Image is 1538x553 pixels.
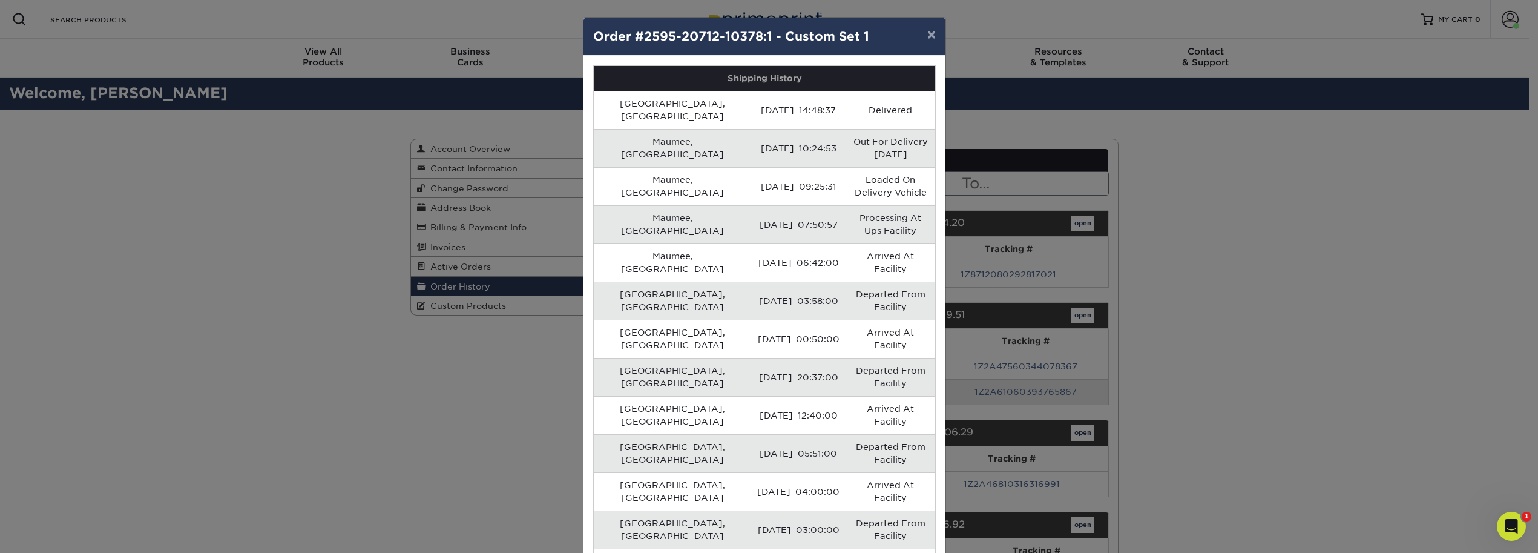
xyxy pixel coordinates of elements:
[846,282,935,320] td: Departed From Facility
[846,129,935,167] td: Out For Delivery [DATE]
[751,434,846,472] td: [DATE] 05:51:00
[751,205,846,243] td: [DATE] 07:50:57
[594,91,751,129] td: [GEOGRAPHIC_DATA], [GEOGRAPHIC_DATA]
[846,167,935,205] td: Loaded On Delivery Vehicle
[594,511,751,549] td: [GEOGRAPHIC_DATA], [GEOGRAPHIC_DATA]
[594,243,751,282] td: Maumee, [GEOGRAPHIC_DATA]
[751,167,846,205] td: [DATE] 09:25:31
[594,358,751,396] td: [GEOGRAPHIC_DATA], [GEOGRAPHIC_DATA]
[1522,512,1531,522] span: 1
[751,91,846,129] td: [DATE] 14:48:37
[846,472,935,511] td: Arrived At Facility
[594,320,751,358] td: [GEOGRAPHIC_DATA], [GEOGRAPHIC_DATA]
[594,66,935,91] th: Shipping History
[918,18,945,51] button: ×
[593,27,936,45] h4: Order #2595-20712-10378:1 - Custom Set 1
[846,205,935,243] td: Processing At Ups Facility
[751,243,846,282] td: [DATE] 06:42:00
[751,282,846,320] td: [DATE] 03:58:00
[846,358,935,396] td: Departed From Facility
[751,320,846,358] td: [DATE] 00:50:00
[751,396,846,434] td: [DATE] 12:40:00
[594,205,751,243] td: Maumee, [GEOGRAPHIC_DATA]
[594,167,751,205] td: Maumee, [GEOGRAPHIC_DATA]
[751,511,846,549] td: [DATE] 03:00:00
[846,91,935,129] td: Delivered
[594,472,751,511] td: [GEOGRAPHIC_DATA], [GEOGRAPHIC_DATA]
[846,396,935,434] td: Arrived At Facility
[751,472,846,511] td: [DATE] 04:00:00
[594,129,751,167] td: Maumee, [GEOGRAPHIC_DATA]
[751,129,846,167] td: [DATE] 10:24:53
[1497,512,1526,541] iframe: Intercom live chat
[846,243,935,282] td: Arrived At Facility
[846,434,935,472] td: Departed From Facility
[594,434,751,472] td: [GEOGRAPHIC_DATA], [GEOGRAPHIC_DATA]
[594,282,751,320] td: [GEOGRAPHIC_DATA], [GEOGRAPHIC_DATA]
[751,358,846,396] td: [DATE] 20:37:00
[846,511,935,549] td: Departed From Facility
[846,320,935,358] td: Arrived At Facility
[594,396,751,434] td: [GEOGRAPHIC_DATA], [GEOGRAPHIC_DATA]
